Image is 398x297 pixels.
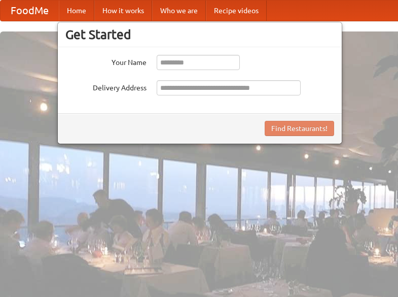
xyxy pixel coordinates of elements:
[152,1,206,21] a: Who we are
[206,1,267,21] a: Recipe videos
[1,1,59,21] a: FoodMe
[65,27,334,42] h3: Get Started
[65,80,147,93] label: Delivery Address
[265,121,334,136] button: Find Restaurants!
[94,1,152,21] a: How it works
[59,1,94,21] a: Home
[65,55,147,68] label: Your Name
